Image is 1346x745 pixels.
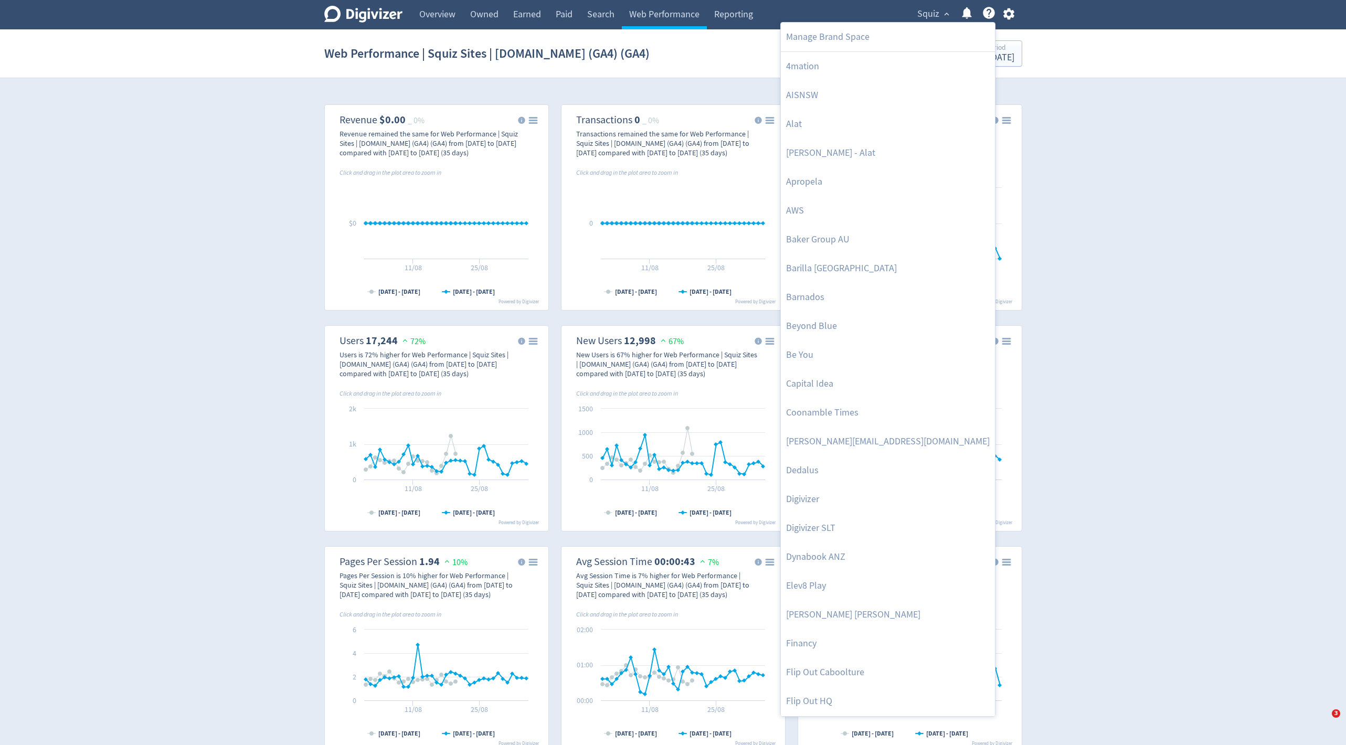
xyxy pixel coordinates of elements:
a: [PERSON_NAME] - Alat [781,139,995,167]
a: Manage Brand Space [781,23,995,51]
a: Apropela [781,167,995,196]
a: Financy [781,629,995,658]
a: Dedalus [781,456,995,485]
a: Digivizer SLT [781,514,995,542]
a: Coonamble Times [781,398,995,427]
a: Flip Out Caboolture [781,658,995,687]
a: Barnados [781,283,995,312]
a: 4mation [781,52,995,81]
a: Be You [781,340,995,369]
a: [PERSON_NAME] [PERSON_NAME] [781,600,995,629]
a: Alat [781,110,995,139]
a: [PERSON_NAME][EMAIL_ADDRESS][DOMAIN_NAME] [781,427,995,456]
a: Digivizer [781,485,995,514]
a: Beyond Blue [781,312,995,340]
a: Flip Out [GEOGRAPHIC_DATA] [781,716,995,744]
a: AWS [781,196,995,225]
a: Dynabook ANZ [781,542,995,571]
a: Barilla [GEOGRAPHIC_DATA] [781,254,995,283]
a: AISNSW [781,81,995,110]
a: Elev8 Play [781,571,995,600]
iframe: Intercom live chat [1310,709,1336,735]
a: Flip Out HQ [781,687,995,716]
span: 3 [1332,709,1340,718]
a: Baker Group AU [781,225,995,254]
a: Capital Idea [781,369,995,398]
